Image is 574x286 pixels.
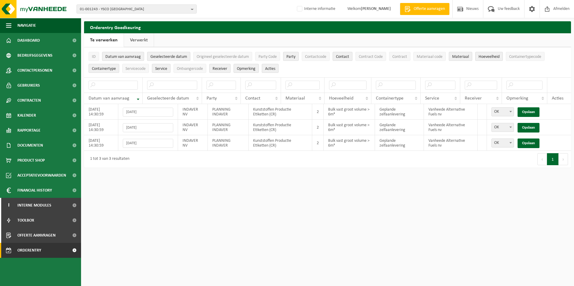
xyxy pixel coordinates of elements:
[324,135,375,151] td: Bulk vast groot volume > 6m³
[336,55,349,59] span: Contact
[296,4,335,13] label: Interne informatie
[329,96,353,101] span: Hoeveelheid
[262,64,279,73] button: Acties
[89,64,119,73] button: ContainertypeContainertype: Activate to sort
[17,123,41,138] span: Rapportage
[213,67,227,71] span: Receiver
[17,63,52,78] span: Contactpersonen
[424,120,478,135] td: Vanheede Alternative Fuels nv
[197,55,249,59] span: Origineel geselecteerde datum
[425,96,439,101] span: Service
[449,52,472,61] button: MateriaalMateriaal: Activate to sort
[193,52,252,61] button: Origineel geselecteerde datumOrigineel geselecteerde datum: Activate to sort
[424,104,478,120] td: Vanheede Alternative Fuels nv
[17,153,45,168] span: Product Shop
[17,198,51,213] span: Interne modules
[492,123,514,132] span: OK
[465,96,482,101] span: Receiver
[17,183,52,198] span: Financial History
[17,48,53,63] span: Bedrijfsgegevens
[17,33,40,48] span: Dashboard
[17,18,36,33] span: Navigatie
[518,107,539,117] a: Opslaan
[491,123,514,132] span: OK
[174,64,206,73] button: OntvangercodeOntvangercode: Activate to sort
[417,55,443,59] span: Materiaal code
[177,67,203,71] span: Ontvangercode
[333,52,352,61] button: ContactContact: Activate to sort
[17,138,43,153] span: Documenten
[537,153,547,165] button: Previous
[209,64,231,73] button: ReceiverReceiver: Activate to sort
[492,108,514,116] span: OK
[312,120,324,135] td: 2
[17,213,34,228] span: Toolbox
[17,78,40,93] span: Gebruikers
[324,120,375,135] td: Bulk vast groot volume > 6m³
[17,168,66,183] span: Acceptatievoorwaarden
[389,52,410,61] button: ContractContract: Activate to sort
[152,64,171,73] button: ServiceService: Activate to sort
[249,135,312,151] td: Kunststoffen Productie Etiketten (CR)
[124,33,154,47] a: Verwerkt
[84,135,118,151] td: [DATE] 14:30:59
[375,104,424,120] td: Geplande zelfaanlevering
[424,135,478,151] td: Vanheede Alternative Fuels nv
[80,5,189,14] span: 01-001243 - YSCO [GEOGRAPHIC_DATA]
[178,135,208,151] td: INDAVER NV
[245,96,260,101] span: Contact
[375,120,424,135] td: Geplande zelfaanlevering
[305,55,326,59] span: Contactcode
[89,52,99,61] button: IDID: Activate to sort
[249,120,312,135] td: Kunststoffen Productie Etiketten (CR)
[375,135,424,151] td: Geplande zelfaanlevering
[392,55,407,59] span: Contract
[77,4,197,13] button: 01-001243 - YSCO [GEOGRAPHIC_DATA]
[506,96,528,101] span: Opmerking
[479,55,500,59] span: Hoeveelheid
[283,52,299,61] button: PartyParty: Activate to sort
[285,96,305,101] span: Materiaal
[102,52,144,61] button: Datum van aanvraagDatum van aanvraag: Activate to remove sorting
[475,52,503,61] button: HoeveelheidHoeveelheid: Activate to sort
[324,104,375,120] td: Bulk vast groot volume > 6m³
[359,55,383,59] span: Contract Code
[92,67,116,71] span: Containertype
[155,67,167,71] span: Service
[518,139,539,148] a: Opslaan
[376,96,403,101] span: Containertype
[89,96,129,101] span: Datum van aanvraag
[17,228,56,243] span: Offerte aanvragen
[84,33,124,47] a: Te verwerken
[286,55,295,59] span: Party
[400,3,449,15] a: Offerte aanvragen
[265,67,275,71] span: Acties
[255,52,280,61] button: Party CodeParty Code: Activate to sort
[17,108,36,123] span: Kalender
[312,135,324,151] td: 2
[17,93,41,108] span: Contracten
[312,104,324,120] td: 2
[234,64,259,73] button: OpmerkingOpmerking: Activate to sort
[452,55,469,59] span: Materiaal
[178,104,208,120] td: INDAVER NV
[509,55,541,59] span: Containertypecode
[208,104,249,120] td: PLANNING INDAVER
[506,52,545,61] button: ContainertypecodeContainertypecode: Activate to sort
[491,107,514,116] span: OK
[552,96,563,101] span: Acties
[147,96,189,101] span: Geselecteerde datum
[84,104,118,120] td: [DATE] 14:30:59
[258,55,277,59] span: Party Code
[559,153,568,165] button: Next
[547,153,559,165] button: 1
[492,139,514,147] span: OK
[249,104,312,120] td: Kunststoffen Productie Etiketten (CR)
[17,243,68,258] span: Orderentry Goedkeuring
[150,55,187,59] span: Geselecteerde datum
[92,55,96,59] span: ID
[302,52,330,61] button: ContactcodeContactcode: Activate to sort
[518,123,539,133] a: Opslaan
[208,135,249,151] td: PLANNING INDAVER
[491,139,514,147] span: OK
